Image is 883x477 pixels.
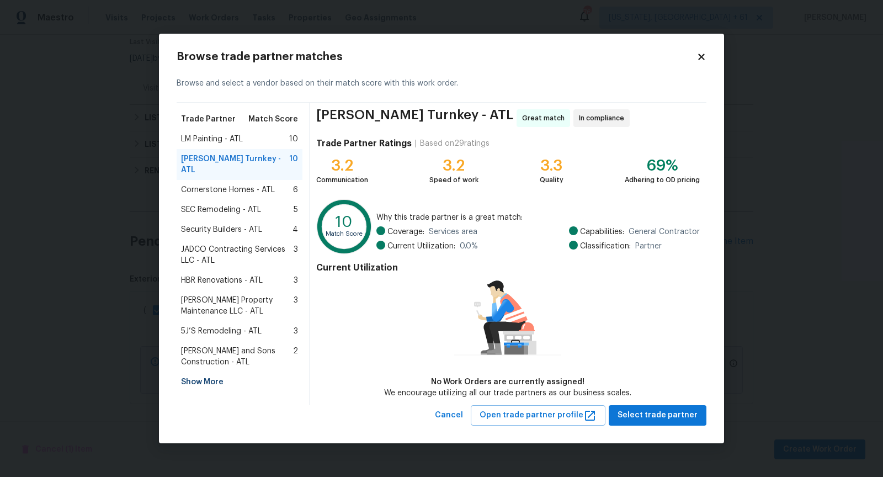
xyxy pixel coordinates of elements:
button: Cancel [430,405,467,426]
span: 10 [289,134,298,145]
span: 4 [292,224,298,235]
span: HBR Renovations - ATL [181,275,263,286]
span: Current Utilization: [387,241,455,252]
span: Classification: [580,241,631,252]
div: 69% [625,160,700,171]
div: | [412,138,420,149]
div: Based on 29 ratings [420,138,490,149]
span: JADCO Contracting Services LLC - ATL [181,244,294,266]
span: 3 [294,326,298,337]
span: 3 [294,295,298,317]
span: Partner [635,241,662,252]
div: 3.2 [429,160,478,171]
span: LM Painting - ATL [181,134,243,145]
span: 0.0 % [460,241,478,252]
text: 10 [336,214,353,230]
span: 10 [289,153,298,176]
span: [PERSON_NAME] Property Maintenance LLC - ATL [181,295,294,317]
div: 3.3 [540,160,563,171]
text: Match Score [326,231,363,237]
div: 3.2 [316,160,368,171]
div: Speed of work [429,174,478,185]
span: Capabilities: [580,226,624,237]
div: Quality [540,174,563,185]
span: In compliance [579,113,629,124]
span: Match Score [248,114,298,125]
div: Communication [316,174,368,185]
div: We encourage utilizing all our trade partners as our business scales. [384,388,631,399]
span: Coverage: [387,226,424,237]
div: Adhering to OD pricing [625,174,700,185]
div: Show More [177,372,302,392]
span: 2 [293,346,298,368]
span: SEC Remodeling - ATL [181,204,261,215]
span: [PERSON_NAME] Turnkey - ATL [181,153,289,176]
span: Open trade partner profile [480,409,597,422]
h2: Browse trade partner matches [177,51,696,62]
span: Services area [429,226,477,237]
span: General Contractor [629,226,700,237]
span: Select trade partner [618,409,698,422]
span: 5 [294,204,298,215]
div: No Work Orders are currently assigned! [384,377,631,388]
span: Security Builders - ATL [181,224,262,235]
span: 3 [294,244,298,266]
button: Select trade partner [609,405,706,426]
span: Cornerstone Homes - ATL [181,184,275,195]
button: Open trade partner profile [471,405,605,426]
span: 3 [294,275,298,286]
span: Cancel [435,409,463,422]
span: 5J’S Remodeling - ATL [181,326,262,337]
span: Why this trade partner is a great match: [376,212,700,223]
div: Browse and select a vendor based on their match score with this work order. [177,65,706,103]
span: Great match [522,113,569,124]
span: Trade Partner [181,114,236,125]
h4: Trade Partner Ratings [316,138,412,149]
span: [PERSON_NAME] and Sons Construction - ATL [181,346,293,368]
span: [PERSON_NAME] Turnkey - ATL [316,109,513,127]
h4: Current Utilization [316,262,700,273]
span: 6 [293,184,298,195]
